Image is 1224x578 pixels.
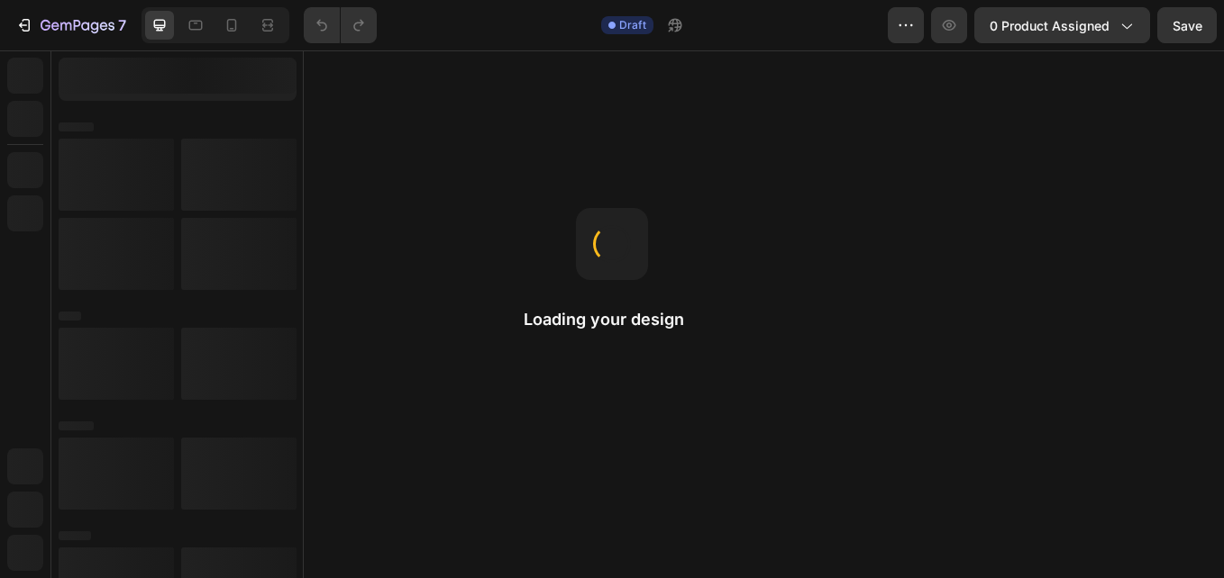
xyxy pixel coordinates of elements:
[974,7,1150,43] button: 0 product assigned
[990,16,1110,35] span: 0 product assigned
[619,17,646,33] span: Draft
[7,7,134,43] button: 7
[1173,18,1202,33] span: Save
[118,14,126,36] p: 7
[1157,7,1217,43] button: Save
[304,7,377,43] div: Undo/Redo
[524,309,700,330] h2: Loading your design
